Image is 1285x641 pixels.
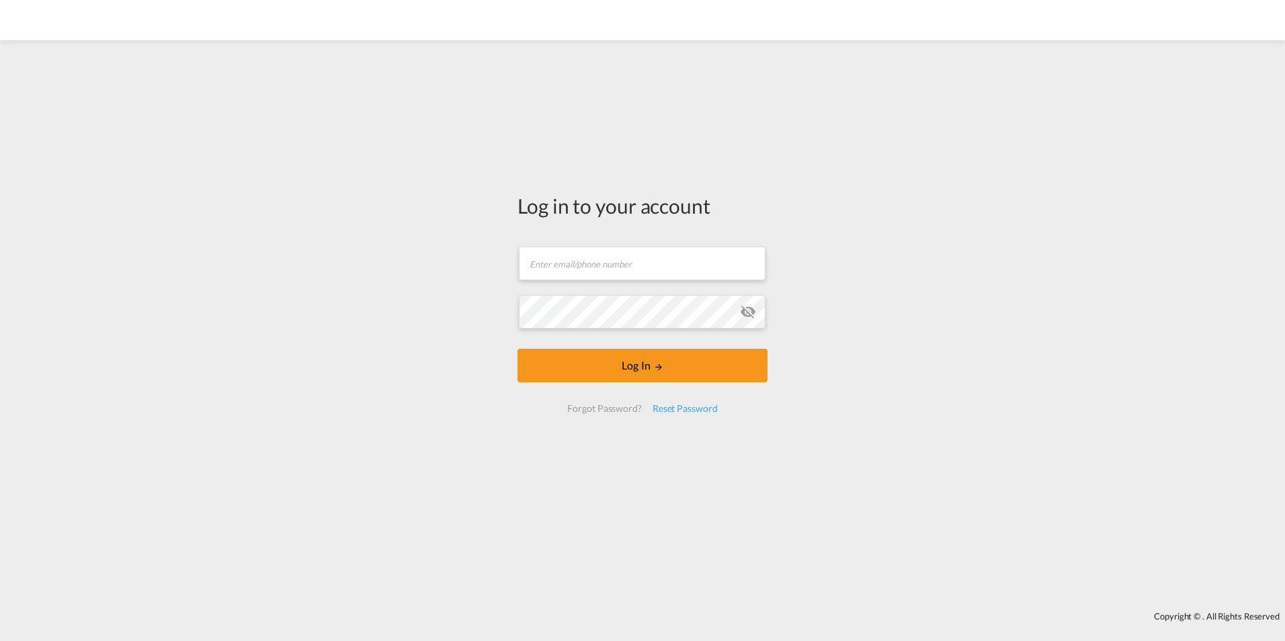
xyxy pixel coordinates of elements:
input: Enter email/phone number [519,247,765,280]
div: Log in to your account [517,191,768,220]
div: Forgot Password? [562,396,647,421]
md-icon: icon-eye-off [740,304,756,320]
button: LOGIN [517,349,768,382]
div: Reset Password [647,396,723,421]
